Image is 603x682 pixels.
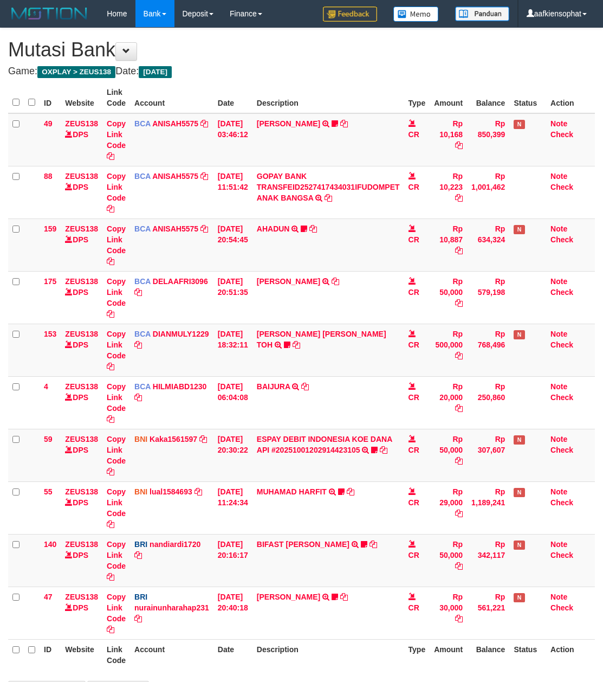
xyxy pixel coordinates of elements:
[550,487,567,496] a: Note
[550,330,567,338] a: Note
[514,541,524,550] span: Has Note
[134,224,151,233] span: BCA
[409,393,419,402] span: CR
[44,382,48,391] span: 4
[430,481,467,534] td: Rp 29,000
[107,540,126,581] a: Copy Link Code
[134,172,151,181] span: BCA
[213,587,252,639] td: [DATE] 20:40:18
[404,82,430,113] th: Type
[134,540,147,549] span: BRI
[323,7,377,22] img: Feedback.jpg
[550,130,573,139] a: Check
[393,7,439,22] img: Button%20Memo.svg
[134,593,147,601] span: BRI
[61,639,102,670] th: Website
[65,119,98,128] a: ZEUS138
[430,271,467,324] td: Rp 50,000
[550,551,573,559] a: Check
[257,435,392,454] a: ESPAY DEBIT INDONESIA KOE DANA API #20251001202914423105
[153,330,209,338] a: DIANMULY1229
[514,435,524,445] span: Has Note
[134,382,151,391] span: BCA
[213,639,252,670] th: Date
[65,487,98,496] a: ZEUS138
[550,540,567,549] a: Note
[65,224,98,233] a: ZEUS138
[546,82,595,113] th: Action
[213,429,252,481] td: [DATE] 20:30:22
[134,487,147,496] span: BNI
[102,639,130,670] th: Link Code
[134,435,147,443] span: BNI
[61,534,102,587] td: DPS
[40,82,61,113] th: ID
[467,587,509,639] td: Rp 561,221
[257,224,290,233] a: AHADUN
[65,540,98,549] a: ZEUS138
[409,551,419,559] span: CR
[550,119,567,128] a: Note
[550,446,573,454] a: Check
[467,324,509,376] td: Rp 768,496
[467,271,509,324] td: Rp 579,198
[65,172,98,181] a: ZEUS138
[44,593,53,601] span: 47
[257,172,400,202] a: GOPAY BANK TRANSFEID2527417434031IFUDOMPET ANAK BANGSA
[107,172,126,213] a: Copy Link Code
[213,271,252,324] td: [DATE] 20:51:35
[257,330,386,349] a: [PERSON_NAME] [PERSON_NAME] TOH
[8,39,595,61] h1: Mutasi Bank
[213,82,252,113] th: Date
[409,183,419,191] span: CR
[107,487,126,529] a: Copy Link Code
[65,382,98,391] a: ZEUS138
[61,166,102,218] td: DPS
[61,587,102,639] td: DPS
[509,639,546,670] th: Status
[107,119,126,160] a: Copy Link Code
[409,130,419,139] span: CR
[550,183,573,191] a: Check
[467,113,509,166] td: Rp 850,399
[430,534,467,587] td: Rp 50,000
[467,166,509,218] td: Rp 1,001,462
[213,218,252,271] td: [DATE] 20:54:45
[430,429,467,481] td: Rp 50,000
[409,340,419,349] span: CR
[430,376,467,429] td: Rp 20,000
[44,119,53,128] span: 49
[467,534,509,587] td: Rp 342,117
[430,324,467,376] td: Rp 500,000
[550,288,573,297] a: Check
[546,639,595,670] th: Action
[467,639,509,670] th: Balance
[150,487,192,496] a: lual1584693
[107,330,126,371] a: Copy Link Code
[134,603,209,612] a: nurainunharahap231
[61,113,102,166] td: DPS
[65,330,98,338] a: ZEUS138
[213,534,252,587] td: [DATE] 20:16:17
[152,172,198,181] a: ANISAH5575
[61,271,102,324] td: DPS
[44,330,56,338] span: 153
[514,120,524,129] span: Has Note
[102,82,130,113] th: Link Code
[134,330,151,338] span: BCA
[514,488,524,497] span: Has Note
[153,277,208,286] a: DELAAFRI3096
[550,235,573,244] a: Check
[213,166,252,218] td: [DATE] 11:51:42
[65,277,98,286] a: ZEUS138
[130,639,213,670] th: Account
[139,66,172,78] span: [DATE]
[430,639,467,670] th: Amount
[467,481,509,534] td: Rp 1,189,241
[107,435,126,476] a: Copy Link Code
[550,277,567,286] a: Note
[550,340,573,349] a: Check
[107,277,126,318] a: Copy Link Code
[37,66,115,78] span: OXPLAY > ZEUS138
[257,382,290,391] a: BAIJURA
